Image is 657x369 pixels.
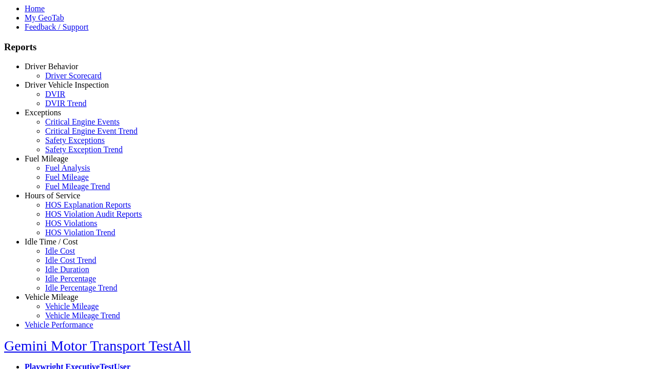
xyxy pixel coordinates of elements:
a: Fuel Mileage Trend [45,182,110,191]
a: HOS Violation Audit Reports [45,210,142,218]
a: Fuel Mileage [25,154,68,163]
a: HOS Violations [45,219,97,228]
a: Safety Exception Trend [45,145,123,154]
a: Vehicle Mileage [25,293,78,301]
a: DVIR [45,90,65,98]
a: Critical Engine Event Trend [45,127,138,135]
a: Vehicle Mileage Trend [45,311,120,320]
a: Critical Engine Events [45,117,120,126]
a: Idle Duration [45,265,89,274]
a: Idle Time / Cost [25,237,78,246]
h3: Reports [4,42,653,53]
a: Idle Percentage Trend [45,283,117,292]
a: HOS Explanation Reports [45,200,131,209]
a: Exceptions [25,108,61,117]
a: Vehicle Mileage [45,302,99,311]
a: Feedback / Support [25,23,88,31]
a: Hours of Service [25,191,80,200]
a: Driver Scorecard [45,71,102,80]
a: DVIR Trend [45,99,86,108]
a: Home [25,4,45,13]
a: Gemini Motor Transport TestAll [4,338,191,354]
a: Idle Percentage [45,274,96,283]
a: Driver Vehicle Inspection [25,80,109,89]
a: Driver Behavior [25,62,78,71]
a: Idle Cost Trend [45,256,96,264]
a: Vehicle Performance [25,320,93,329]
a: Idle Cost [45,247,75,255]
a: My GeoTab [25,13,64,22]
a: Fuel Analysis [45,163,90,172]
a: Safety Exceptions [45,136,105,145]
a: HOS Violation Trend [45,228,115,237]
a: Fuel Mileage [45,173,89,181]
